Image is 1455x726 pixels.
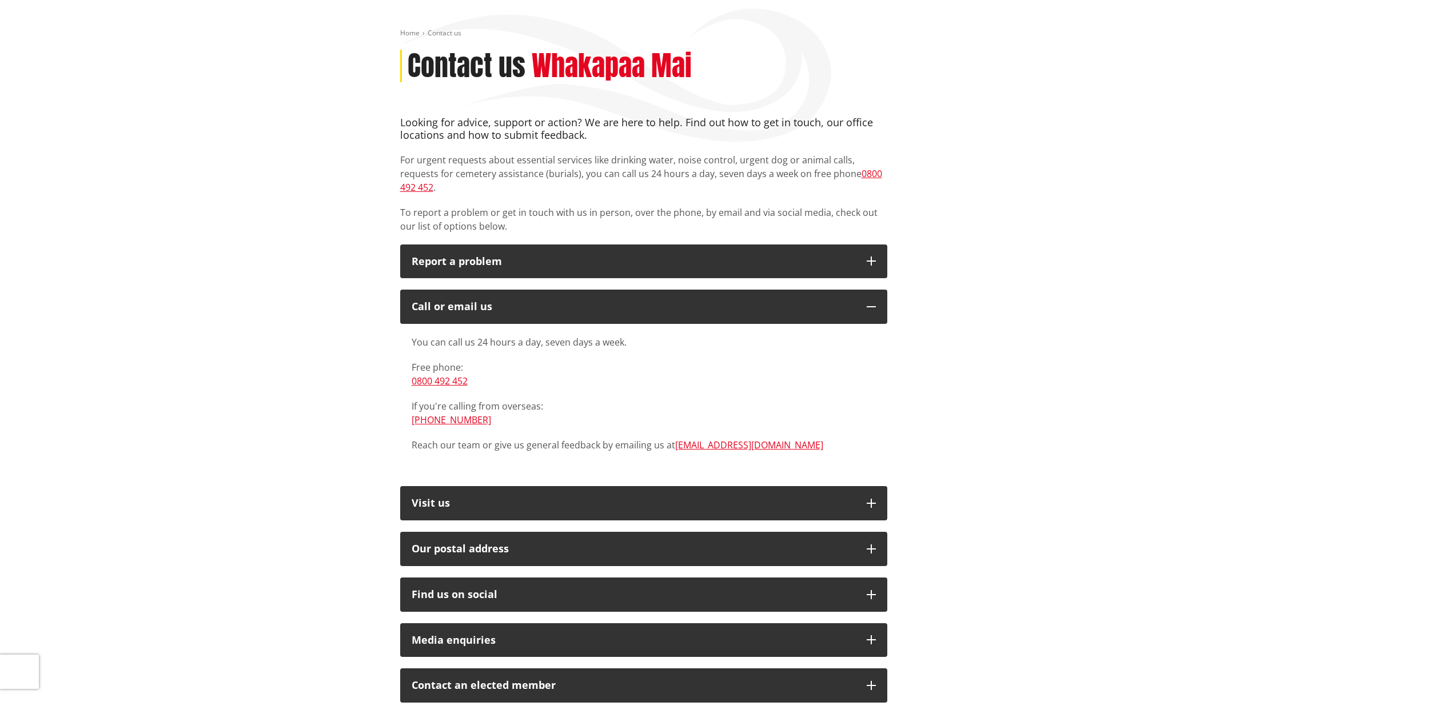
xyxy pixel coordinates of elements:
[412,680,855,691] p: Contact an elected member
[400,244,887,279] button: Report a problem
[412,399,876,427] p: If you're calling from overseas:
[412,438,876,452] p: Reach our team or give us general feedback by emailing us at
[400,153,887,194] p: For urgent requests about essential services like drinking water, noise control, urgent dog or an...
[412,301,855,312] div: Call or email us
[408,50,525,83] h1: Contact us
[400,167,882,194] a: 0800 492 452
[412,414,491,426] a: [PHONE_NUMBER]
[412,256,855,267] p: Report a problem
[400,290,887,324] button: Call or email us
[400,29,1055,38] nav: breadcrumb
[412,543,855,555] h2: Our postal address
[400,486,887,520] button: Visit us
[400,117,887,141] h4: Looking for advice, support or action? We are here to help. Find out how to get in touch, our off...
[412,498,855,509] p: Visit us
[412,360,876,388] p: Free phone:
[400,577,887,612] button: Find us on social
[400,28,420,38] a: Home
[532,50,692,83] h2: Whakapaa Mai
[400,206,887,233] p: To report a problem or get in touch with us in person, over the phone, by email and via social me...
[400,668,887,703] button: Contact an elected member
[400,532,887,566] button: Our postal address
[1402,678,1444,719] iframe: Messenger Launcher
[412,635,855,646] div: Media enquiries
[412,589,855,600] div: Find us on social
[675,439,823,451] a: [EMAIL_ADDRESS][DOMAIN_NAME]
[412,375,468,387] a: 0800 492 452
[412,335,876,349] p: You can call us 24 hours a day, seven days a week.
[428,28,461,38] span: Contact us
[400,623,887,657] button: Media enquiries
